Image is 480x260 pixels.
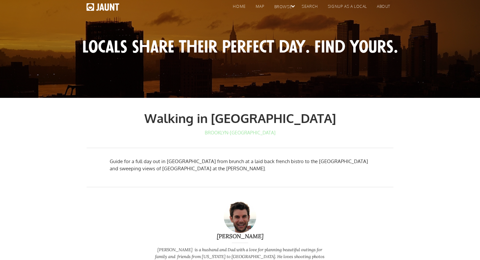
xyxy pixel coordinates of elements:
img: Jaunt logo [87,3,119,11]
a: signup as a local [321,3,370,13]
div: browse [268,4,296,13]
a: Brooklyn-[GEOGRAPHIC_DATA] [203,128,278,138]
a: About [370,3,393,13]
img: Perry S. [224,200,256,233]
div: homemapbrowse [226,3,295,13]
a: map [249,3,268,13]
a: home [87,3,119,14]
a: [PERSON_NAME] [133,233,347,239]
h1: Walking in [GEOGRAPHIC_DATA] [87,111,393,125]
a: search [295,3,321,13]
p: Guide for a full day out in [GEOGRAPHIC_DATA] from brunch at a laid back french bistro to the [GE... [110,158,371,172]
a: home [226,3,249,13]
